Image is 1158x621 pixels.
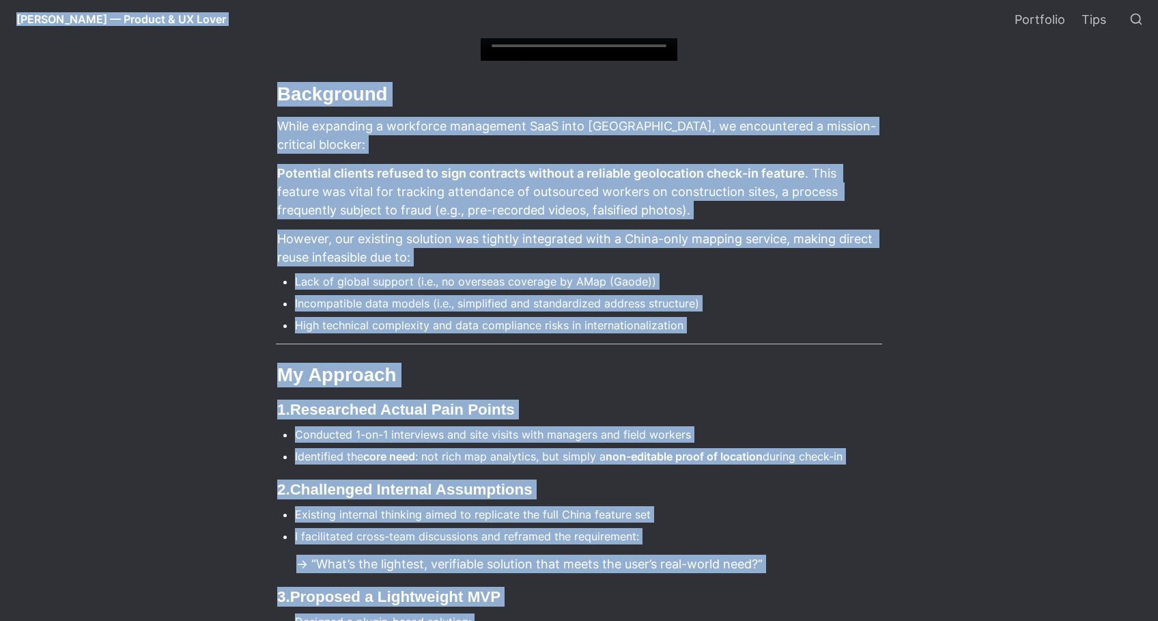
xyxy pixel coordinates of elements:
p: → “What’s the lightest, verifiable solution that meets the user’s real-world need?” [295,553,882,575]
strong: Researched Actual Pain Points [290,401,515,418]
h3: 2. [276,478,882,501]
li: Lack of global support (i.e., no overseas coverage by AMap (Gaode)) [295,271,882,292]
li: Existing internal thinking aimed to replicate the full China feature set [295,504,882,525]
p: However, our existing solution was tightly integrated with a China-only mapping service, making d... [276,227,882,268]
strong: Potential clients refused to sign contracts without a reliable geolocation check-in feature [277,166,805,180]
strong: non-editable proof of location [606,450,763,463]
li: I facilitated cross-team discussions and reframed the requirement: [295,526,882,547]
li: Incompatible data models (i.e., simplified and standardized address structure) [295,293,882,314]
strong: core need [363,450,415,463]
strong: Proposed a Lightweight MVP [290,588,501,605]
p: While expanding a workforce management SaaS into [GEOGRAPHIC_DATA], we encountered a mission-crit... [276,115,882,156]
li: Conducted 1-on-1 interviews and site visits with managers and field workers [295,424,882,445]
strong: Challenged Internal Assumptions [290,481,533,498]
span: [PERSON_NAME] — Product & UX Lover [16,12,226,26]
h3: 1. [276,398,882,422]
li: High technical complexity and data compliance risks in internationalization [295,315,882,335]
h2: My Approach [276,361,882,389]
h2: Background [276,80,882,109]
p: . This feature was vital for tracking attendance of outsourced workers on construction sites, a p... [276,162,882,221]
li: Identified the : not rich map analytics, but simply a during check-in [295,446,882,467]
h3: 3. [276,585,882,609]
